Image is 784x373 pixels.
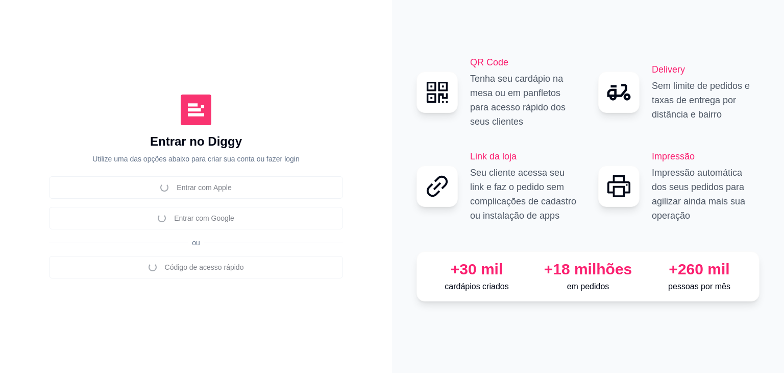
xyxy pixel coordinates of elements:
h2: Link da loja [470,149,578,164]
p: Seu cliente acessa seu link e faz o pedido sem complicações de cadastro ou instalação de apps [470,166,578,223]
h2: QR Code [470,55,578,69]
div: +18 milhões [536,260,640,278]
p: cardápios criados [425,281,528,293]
h1: Entrar no Diggy [150,133,242,150]
img: Diggy [181,95,211,125]
p: em pedidos [536,281,640,293]
h2: Impressão [652,149,759,164]
h2: Delivery [652,62,759,77]
div: +260 mil [648,260,751,278]
p: Impressão automática dos seus pedidos para agilizar ainda mais sua operação [652,166,759,223]
p: Utilize uma das opções abaixo para criar sua conta ou fazer login [92,154,299,164]
p: Tenha seu cardápio na mesa ou em panfletos para acesso rápido dos seus clientes [470,72,578,129]
span: ou [188,239,204,247]
p: Sem limite de pedidos e taxas de entrega por distância e bairro [652,79,759,122]
div: +30 mil [425,260,528,278]
p: pessoas por mês [648,281,751,293]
